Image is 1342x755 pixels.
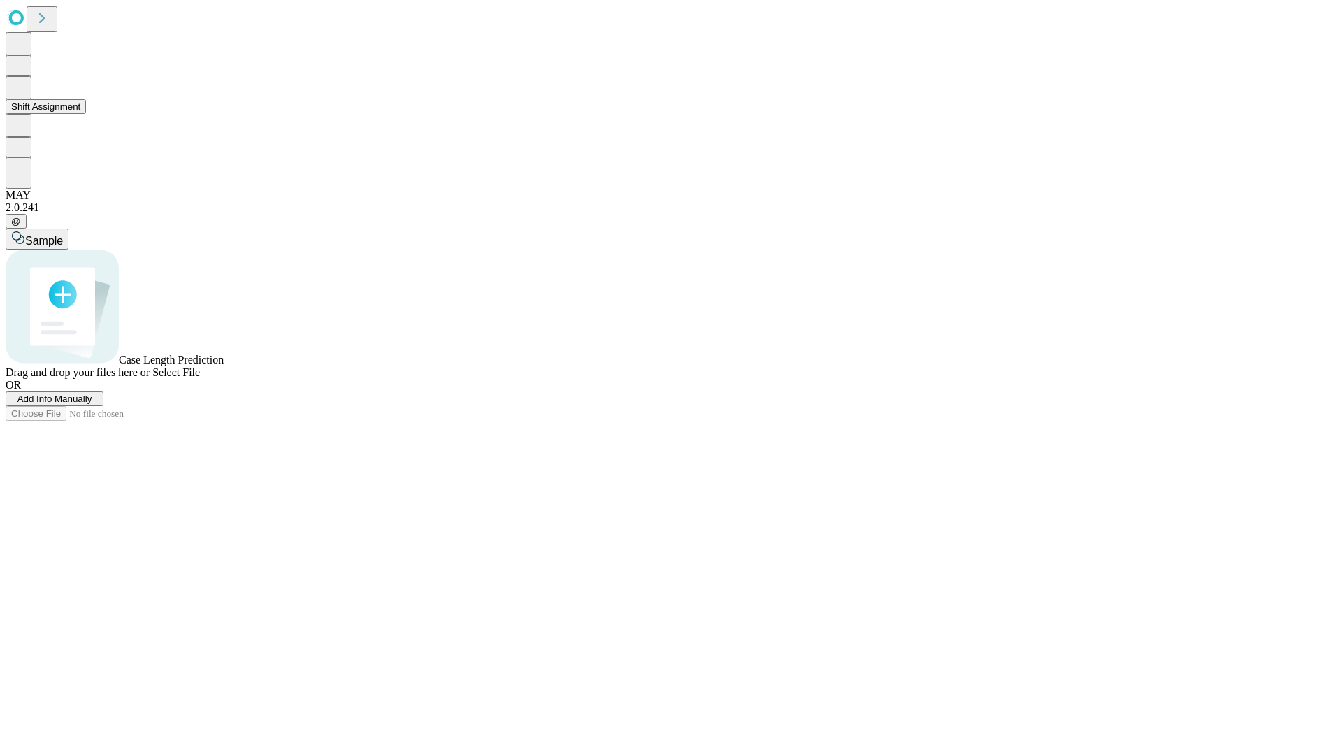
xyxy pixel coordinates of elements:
[6,214,27,229] button: @
[6,229,68,250] button: Sample
[17,394,92,404] span: Add Info Manually
[6,201,1336,214] div: 2.0.241
[11,216,21,226] span: @
[6,99,86,114] button: Shift Assignment
[119,354,224,366] span: Case Length Prediction
[6,189,1336,201] div: MAY
[152,366,200,378] span: Select File
[25,235,63,247] span: Sample
[6,391,103,406] button: Add Info Manually
[6,366,150,378] span: Drag and drop your files here or
[6,379,21,391] span: OR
